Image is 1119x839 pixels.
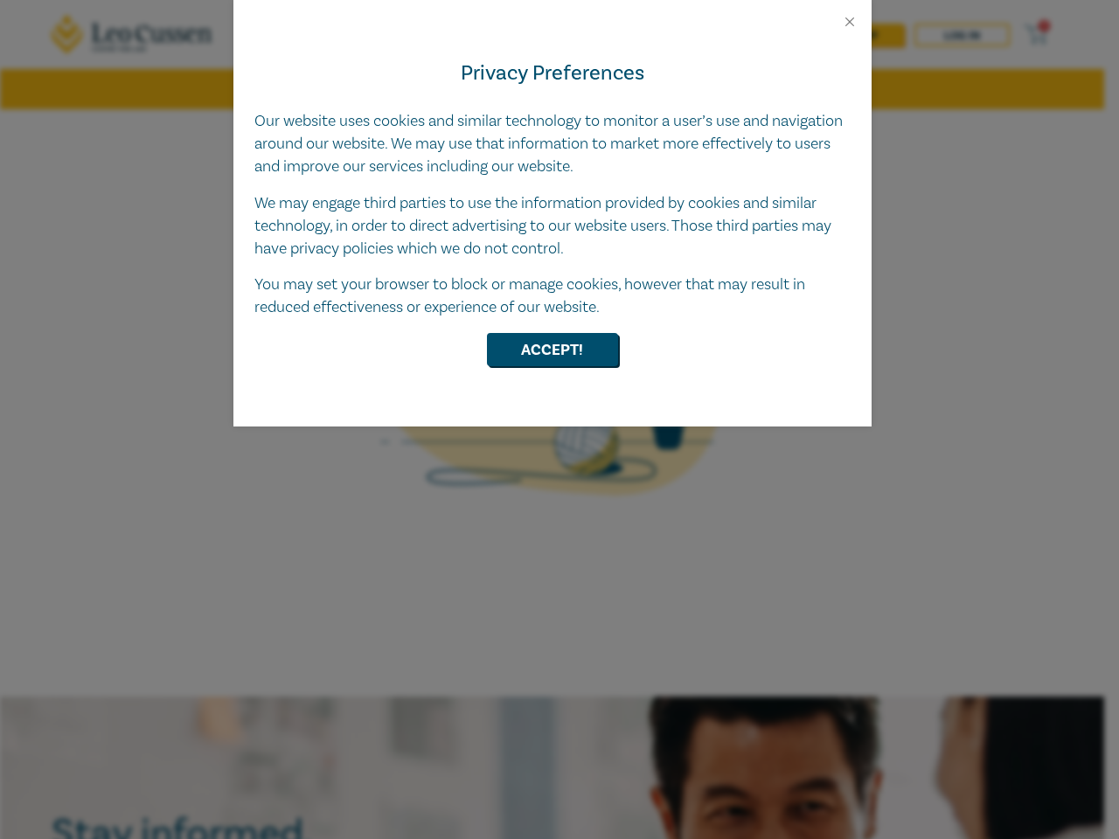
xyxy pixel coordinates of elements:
button: Close [842,14,858,30]
h4: Privacy Preferences [254,58,851,89]
p: Our website uses cookies and similar technology to monitor a user’s use and navigation around our... [254,110,851,178]
p: You may set your browser to block or manage cookies, however that may result in reduced effective... [254,274,851,319]
p: We may engage third parties to use the information provided by cookies and similar technology, in... [254,192,851,260]
button: Accept! [487,333,618,366]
